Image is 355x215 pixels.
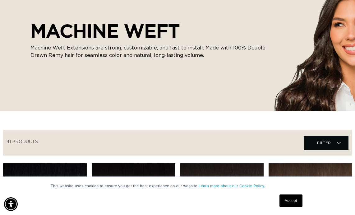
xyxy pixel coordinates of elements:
[30,20,267,42] h2: MACHINE WEFT
[51,183,304,189] p: This website uses cookies to ensure you get the best experience on our website.
[30,44,267,59] p: Machine Weft Extensions are strong, customizable, and fast to install. Made with 100% Double Draw...
[304,136,348,150] summary: Filter
[199,184,265,188] a: Learn more about our Cookie Policy.
[4,197,18,211] div: Accessibility Menu
[279,194,302,207] a: Accept
[317,137,331,149] span: Filter
[7,140,38,144] span: 41 products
